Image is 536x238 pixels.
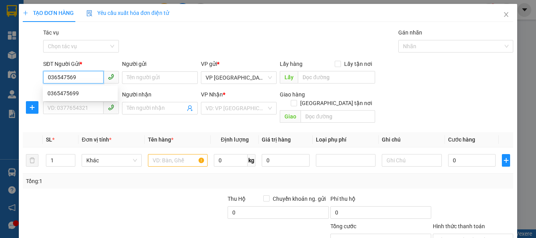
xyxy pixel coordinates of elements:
span: Lấy hàng [280,61,303,67]
span: Lấy [280,71,298,84]
span: Tên hàng [148,136,173,143]
div: Người gửi [122,60,198,68]
span: kg [248,154,255,167]
div: Người nhận [122,90,198,99]
th: Ghi chú [379,132,445,147]
label: Gán nhãn [398,29,422,36]
span: Thu Hộ [228,196,246,202]
input: VD: Bàn, Ghế [148,154,208,167]
span: VP Nhận [201,91,223,98]
span: plus [502,157,510,164]
img: icon [86,10,93,16]
span: plus [26,104,38,111]
span: phone [108,104,114,111]
button: Close [495,4,517,26]
span: close [503,11,509,18]
div: Phí thu hộ [330,194,431,206]
input: Ghi Chú [382,154,441,167]
span: TẠO ĐƠN HÀNG [23,10,74,16]
span: Giá trị hàng [262,136,291,143]
div: VP gửi [201,60,277,68]
input: 0 [262,154,310,167]
span: plus [23,10,28,16]
div: Tổng: 1 [26,177,208,185]
span: Yêu cầu xuất hóa đơn điện tử [86,10,169,16]
label: Hình thức thanh toán [433,223,485,229]
span: Khác [86,154,137,166]
span: Lấy tận nơi [341,60,375,68]
th: Loại phụ phí [313,132,379,147]
span: VP Bình Lộc [206,72,272,84]
span: Giao hàng [280,91,305,98]
span: phone [108,74,114,80]
span: Đơn vị tính [82,136,111,143]
label: Tác vụ [43,29,59,36]
span: [GEOGRAPHIC_DATA] tận nơi [297,99,375,107]
span: Chuyển khoản ng. gửi [270,194,329,203]
button: delete [26,154,38,167]
span: Giao [280,110,301,123]
span: Cước hàng [448,136,475,143]
div: SĐT Người Gửi [43,60,119,68]
input: Dọc đường [301,110,375,123]
div: 0365475699 [43,87,118,100]
div: 0365475699 [47,89,113,98]
input: Dọc đường [298,71,375,84]
button: plus [26,101,38,114]
span: Định lượng [221,136,249,143]
button: plus [502,154,510,167]
span: user-add [187,105,193,111]
span: SL [46,136,52,143]
span: Tổng cước [330,223,356,229]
